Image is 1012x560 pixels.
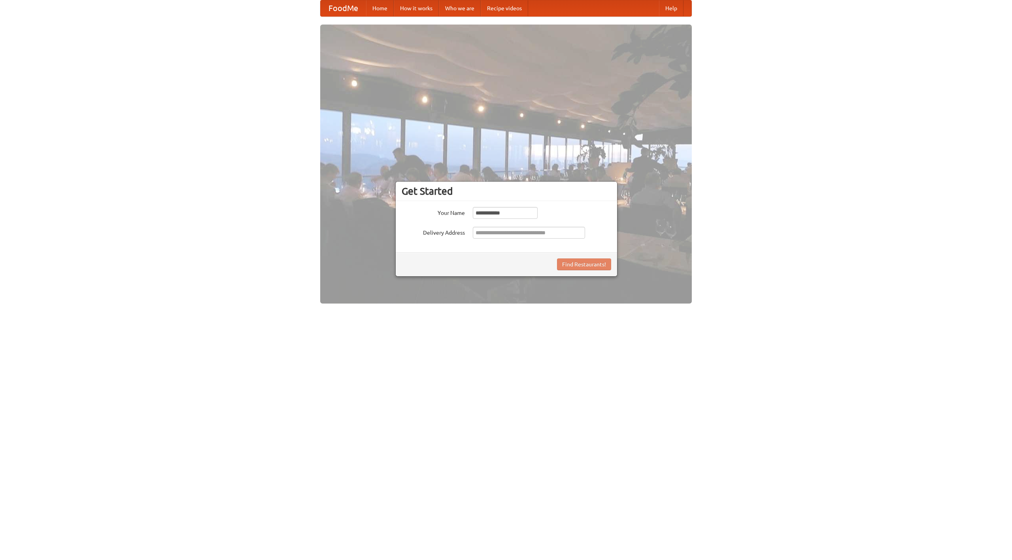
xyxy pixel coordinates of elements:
a: Recipe videos [481,0,528,16]
label: Your Name [402,207,465,217]
label: Delivery Address [402,227,465,237]
a: Who we are [439,0,481,16]
a: How it works [394,0,439,16]
h3: Get Started [402,185,611,197]
a: Home [366,0,394,16]
button: Find Restaurants! [557,258,611,270]
a: Help [659,0,683,16]
a: FoodMe [321,0,366,16]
